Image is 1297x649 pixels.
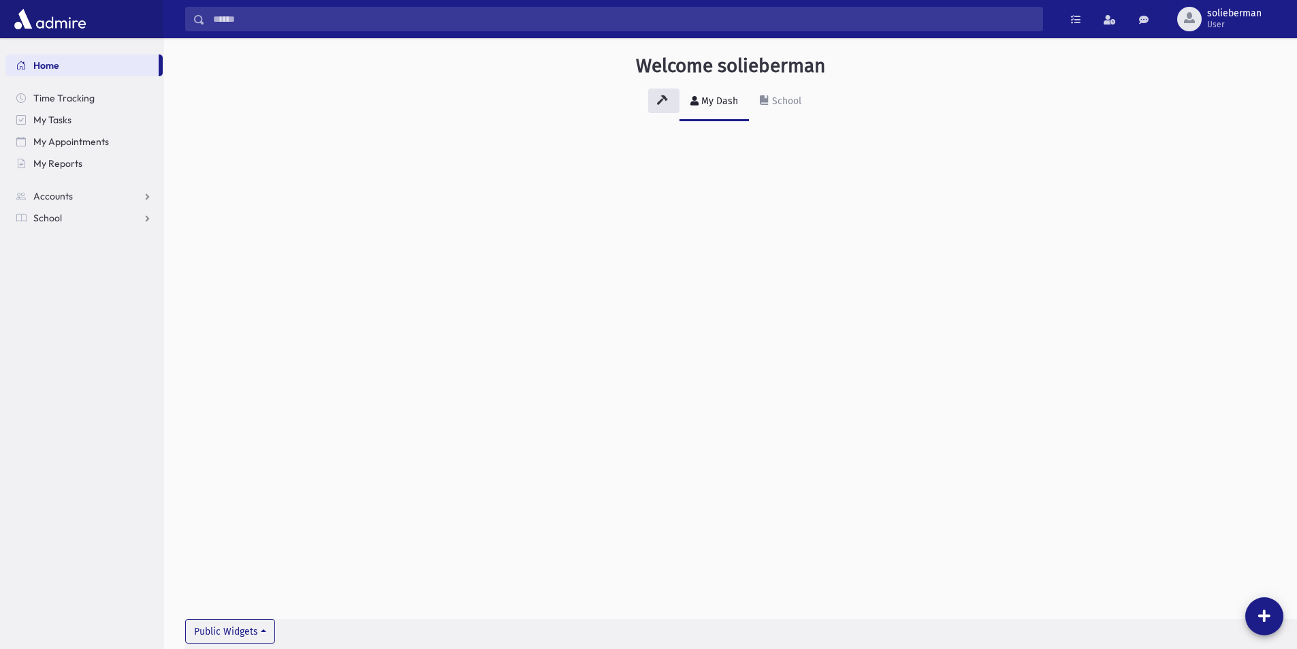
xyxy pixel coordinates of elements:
[636,54,825,78] h3: Welcome solieberman
[1207,8,1262,19] span: solieberman
[205,7,1042,31] input: Search
[5,207,163,229] a: School
[5,87,163,109] a: Time Tracking
[5,54,159,76] a: Home
[5,131,163,153] a: My Appointments
[33,212,62,224] span: School
[749,83,812,121] a: School
[33,114,71,126] span: My Tasks
[33,157,82,170] span: My Reports
[33,136,109,148] span: My Appointments
[33,92,95,104] span: Time Tracking
[699,95,738,107] div: My Dash
[1207,19,1262,30] span: User
[5,185,163,207] a: Accounts
[185,619,275,644] button: Public Widgets
[5,153,163,174] a: My Reports
[769,95,801,107] div: School
[11,5,89,33] img: AdmirePro
[5,109,163,131] a: My Tasks
[679,83,749,121] a: My Dash
[33,59,59,72] span: Home
[33,190,73,202] span: Accounts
